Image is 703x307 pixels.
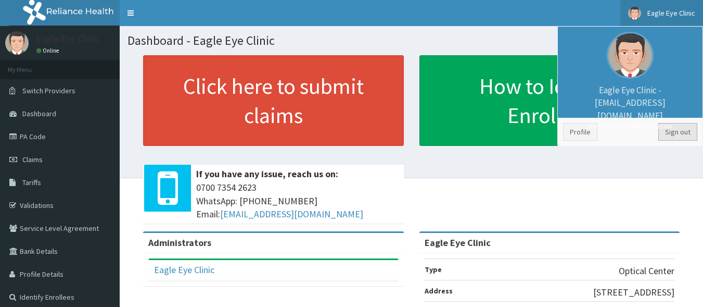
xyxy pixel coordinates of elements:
h1: Dashboard - Eagle Eye Clinic [127,34,695,47]
img: User Image [5,31,29,55]
strong: Eagle Eye Clinic [425,237,491,249]
p: Optical Center [619,264,674,278]
b: If you have any issue, reach us on: [196,168,338,180]
a: [EMAIL_ADDRESS][DOMAIN_NAME] [220,208,363,220]
p: Eagle Eye Clinic [36,34,99,43]
p: [STREET_ADDRESS] [593,286,674,299]
a: Sign out [658,123,697,141]
a: Online [36,47,61,54]
a: How to Identify Enrollees [419,55,680,146]
span: Switch Providers [22,86,75,95]
img: User Image [628,7,641,20]
span: 0700 7354 2623 WhatsApp: [PHONE_NUMBER] Email: [196,181,399,221]
span: Dashboard [22,109,56,118]
a: Eagle Eye Clinic [154,264,214,276]
a: Profile [563,123,597,141]
a: Click here to submit claims [143,55,404,146]
b: Administrators [148,237,211,249]
span: Eagle Eye Clinic [647,8,695,18]
p: Eagle Eye Clinic - [EMAIL_ADDRESS][DOMAIN_NAME] [563,84,697,131]
b: Address [425,286,453,296]
span: Tariffs [22,178,41,187]
span: Claims [22,155,43,164]
small: Member since [DATE] 5:45:19 AM [563,122,697,131]
img: User Image [607,32,654,79]
b: Type [425,265,442,274]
